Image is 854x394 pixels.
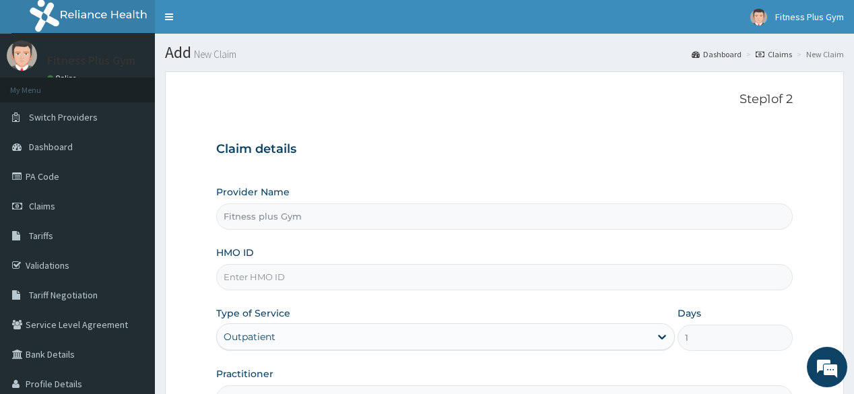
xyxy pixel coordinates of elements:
a: Claims [756,48,792,60]
label: HMO ID [216,246,254,259]
p: Fitness Plus Gym [47,55,135,67]
span: Fitness Plus Gym [775,11,844,23]
input: Enter HMO ID [216,264,792,290]
label: Provider Name [216,185,290,199]
span: Tariff Negotiation [29,289,98,301]
small: New Claim [191,49,236,59]
span: Dashboard [29,141,73,153]
p: Step 1 of 2 [216,92,792,107]
img: User Image [7,40,37,71]
img: User Image [750,9,767,26]
a: Dashboard [692,48,742,60]
li: New Claim [793,48,844,60]
label: Practitioner [216,367,273,381]
span: Tariffs [29,230,53,242]
a: Online [47,73,79,83]
span: Switch Providers [29,111,98,123]
label: Days [678,306,701,320]
h1: Add [165,44,844,61]
h3: Claim details [216,142,792,157]
span: Claims [29,200,55,212]
label: Type of Service [216,306,290,320]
